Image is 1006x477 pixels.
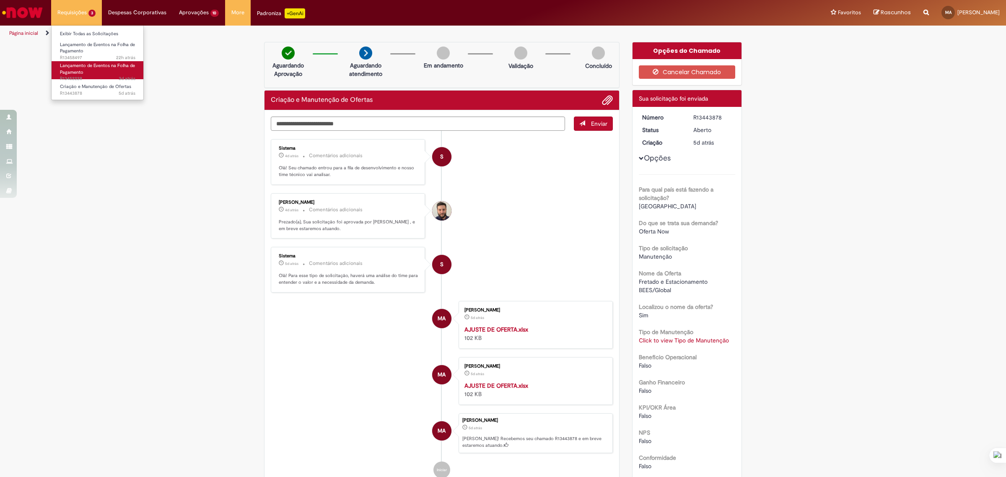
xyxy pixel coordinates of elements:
[440,254,443,275] span: S
[52,61,144,79] a: Aberto R13452228 : Lançamento de Eventos na Folha de Pagamento
[636,126,687,134] dt: Status
[60,75,135,82] span: R13452228
[693,139,714,146] time: 25/08/2025 11:47:28
[636,113,687,122] dt: Número
[9,30,38,36] a: Página inicial
[881,8,911,16] span: Rascunhos
[639,404,676,411] b: KPI/OKR Área
[60,90,135,97] span: R13443878
[285,153,298,158] time: 25/08/2025 13:04:26
[52,40,144,58] a: Aberto R13458497 : Lançamento de Eventos na Folha de Pagamento
[639,278,709,294] span: Fretado e Estacionamento BEES/Global
[469,425,482,430] span: 5d atrás
[693,113,732,122] div: R13443878
[693,139,714,146] span: 5d atrás
[285,8,305,18] p: +GenAi
[271,117,565,131] textarea: Digite sua mensagem aqui...
[119,90,135,96] time: 25/08/2025 11:47:30
[432,201,451,220] div: Renato Henrique Zanella
[285,261,298,266] span: 5d atrás
[471,315,484,320] time: 25/08/2025 11:47:24
[345,61,386,78] p: Aguardando atendimento
[639,328,693,336] b: Tipo de Manutenção
[279,165,418,178] p: Olá! Seu chamado entrou para a fila de desenvolvimento e nosso time técnico vai analisar.
[179,8,209,17] span: Aprovações
[471,371,484,376] span: 5d atrás
[957,9,1000,16] span: [PERSON_NAME]
[438,365,446,385] span: MA
[639,202,696,210] span: [GEOGRAPHIC_DATA]
[471,315,484,320] span: 5d atrás
[309,152,363,159] small: Comentários adicionais
[285,261,298,266] time: 25/08/2025 11:47:32
[639,228,669,235] span: Oferta Now
[51,25,144,100] ul: Requisições
[279,272,418,285] p: Olá! Para esse tipo de solicitação, haverá uma análise do time para entender o valor e a necessid...
[119,90,135,96] span: 5d atrás
[639,270,681,277] b: Nome da Oferta
[108,8,166,17] span: Despesas Corporativas
[279,146,418,151] div: Sistema
[279,200,418,205] div: [PERSON_NAME]
[52,82,144,98] a: Aberto R13443878 : Criação e Manutenção de Ofertas
[279,254,418,259] div: Sistema
[464,381,604,398] div: 102 KB
[432,421,451,441] div: Michael Almeida
[639,65,736,79] button: Cancelar Chamado
[693,126,732,134] div: Aberto
[231,8,244,17] span: More
[462,436,608,448] p: [PERSON_NAME]! Recebemos seu chamado R13443878 e em breve estaremos atuando.
[639,378,685,386] b: Ganho Financeiro
[116,54,135,61] time: 28/08/2025 15:04:36
[268,61,309,78] p: Aguardando Aprovação
[6,26,664,41] ul: Trilhas de página
[639,186,713,202] b: Para qual país está fazendo a solicitação?
[432,147,451,166] div: System
[639,462,651,470] span: Falso
[639,253,672,260] span: Manutenção
[639,429,650,436] b: NPS
[57,8,87,17] span: Requisições
[60,54,135,61] span: R13458497
[271,413,613,454] li: Michael Almeida
[285,207,298,213] span: 4d atrás
[874,9,911,17] a: Rascunhos
[639,303,713,311] b: Localizou o nome da oferta?
[210,10,219,17] span: 10
[464,382,528,389] strong: AJUSTE DE OFERTA.xlsx
[52,29,144,39] a: Exibir Todas as Solicitações
[432,309,451,328] div: Michael Almeida
[464,326,528,333] a: AJUSTE DE OFERTA.xlsx
[285,153,298,158] span: 4d atrás
[271,96,373,104] h2: Criação e Manutenção de Ofertas Histórico de tíquete
[462,418,608,423] div: [PERSON_NAME]
[440,147,443,167] span: S
[438,308,446,329] span: MA
[60,41,135,54] span: Lançamento de Eventos na Folha de Pagamento
[471,371,484,376] time: 25/08/2025 11:45:56
[639,412,651,420] span: Falso
[432,255,451,274] div: System
[693,138,732,147] div: 25/08/2025 11:47:28
[119,75,135,82] span: 3d atrás
[432,365,451,384] div: Michael Almeida
[639,437,651,445] span: Falso
[309,206,363,213] small: Comentários adicionais
[639,387,651,394] span: Falso
[60,62,135,75] span: Lançamento de Eventos na Folha de Pagamento
[838,8,861,17] span: Favoritos
[639,454,676,461] b: Conformidade
[591,120,607,127] span: Enviar
[359,47,372,60] img: arrow-next.png
[437,47,450,60] img: img-circle-grey.png
[438,421,446,441] span: MA
[639,337,729,344] a: Click to view Tipo de Manutenção
[60,83,131,90] span: Criação e Manutenção de Ofertas
[464,364,604,369] div: [PERSON_NAME]
[469,425,482,430] time: 25/08/2025 11:47:28
[639,95,708,102] span: Sua solicitação foi enviada
[945,10,952,15] span: MA
[464,325,604,342] div: 102 KB
[424,61,463,70] p: Em andamento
